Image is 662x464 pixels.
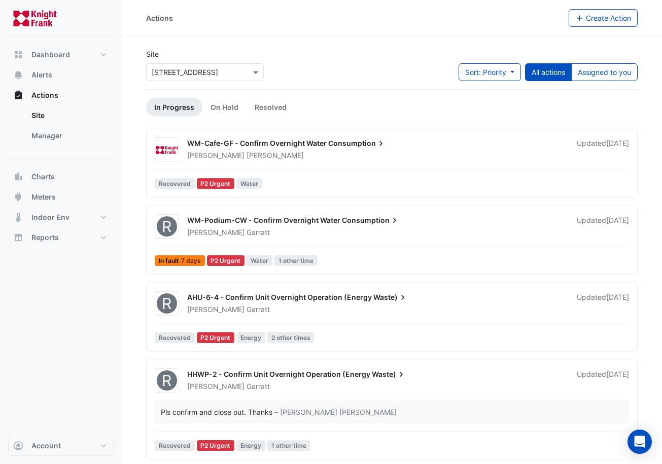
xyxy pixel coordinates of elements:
[31,233,59,243] span: Reports
[197,332,235,343] div: P2 Urgent
[236,332,265,343] span: Energy
[187,382,245,391] span: [PERSON_NAME]
[372,369,406,379] span: Waste)
[606,216,629,224] span: Thu 31-Jul-2025 07:50 AEST
[13,212,23,222] app-icon: Indoor Env
[8,85,114,105] button: Actions
[247,150,304,161] span: [PERSON_NAME]
[155,255,205,266] span: In fault
[162,296,172,311] span: R
[606,139,629,147] span: Wed 06-Aug-2025 09:27 AEST
[342,215,400,225] span: Consumption
[146,98,202,117] a: In Progress
[13,90,23,100] app-icon: Actions
[247,381,270,392] span: Garratt
[274,407,397,417] span: – [PERSON_NAME] [PERSON_NAME]
[155,145,179,155] img: Knight Frank
[577,138,629,161] div: Updated
[328,138,386,148] span: Consumption
[586,14,631,22] span: Create Action
[577,369,629,392] div: Updated
[31,441,61,451] span: Account
[606,370,629,378] span: Mon 30-Jun-2025 06:50 AEST
[187,293,372,301] span: AHU-6-4 - Confirm Unit Overnight Operation (Energy
[569,9,638,27] button: Create Action
[161,407,272,417] div: Pls confirm and close out. Thanks
[247,255,272,266] span: Water
[23,126,114,146] a: Manager
[162,219,172,234] span: R
[8,187,114,207] button: Meters
[247,227,270,238] span: Garratt
[8,105,114,150] div: Actions
[202,98,247,117] a: On Hold
[187,370,370,378] span: HHWP-2 - Confirm Unit Overnight Operation (Energy
[267,332,315,343] span: 2 other times
[187,305,245,314] span: [PERSON_NAME]
[31,50,70,60] span: Dashboard
[187,216,340,224] span: WM-Podium-CW - Confirm Overnight Water
[577,215,629,238] div: Updated
[606,293,629,301] span: Mon 30-Jun-2025 06:50 AEST
[187,151,245,160] span: [PERSON_NAME]
[236,440,265,451] span: Energy
[187,228,245,237] span: [PERSON_NAME]
[8,65,114,85] button: Alerts
[31,172,55,182] span: Charts
[207,255,245,266] div: P2 Urgent
[181,258,201,264] span: 7 days
[155,178,195,189] span: Recovered
[31,192,56,202] span: Meters
[13,192,23,202] app-icon: Meters
[8,45,114,65] button: Dashboard
[373,292,408,302] span: Waste)
[525,63,572,81] button: All actions
[571,63,638,81] button: Assigned to you
[577,292,629,315] div: Updated
[274,255,318,266] span: 1 other time
[23,105,114,126] a: Site
[13,70,23,80] app-icon: Alerts
[247,304,270,315] span: Garratt
[8,436,114,456] button: Account
[154,370,180,391] fa-layers: Royal Air
[13,50,23,60] app-icon: Dashboard
[236,178,262,189] span: Water
[465,68,506,76] span: Sort: Priority
[8,207,114,227] button: Indoor Env
[155,332,195,343] span: Recovered
[13,233,23,243] app-icon: Reports
[12,8,58,28] img: Company Logo
[154,293,180,314] fa-layers: Royal Air
[162,373,172,388] span: R
[8,167,114,187] button: Charts
[155,440,195,451] span: Recovered
[154,216,180,237] fa-layers: Royal Air
[13,172,23,182] app-icon: Charts
[31,90,58,100] span: Actions
[187,139,327,147] span: WM-Cafe-GF - Confirm Overnight Water
[267,440,310,451] span: 1 other time
[459,63,521,81] button: Sort: Priority
[146,13,173,23] div: Actions
[247,98,295,117] a: Resolved
[31,212,69,222] span: Indoor Env
[628,430,652,454] div: Open Intercom Messenger
[197,440,235,451] div: P2 Urgent
[146,49,159,59] label: Site
[8,227,114,248] button: Reports
[197,178,235,189] div: P2 Urgent
[31,70,52,80] span: Alerts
